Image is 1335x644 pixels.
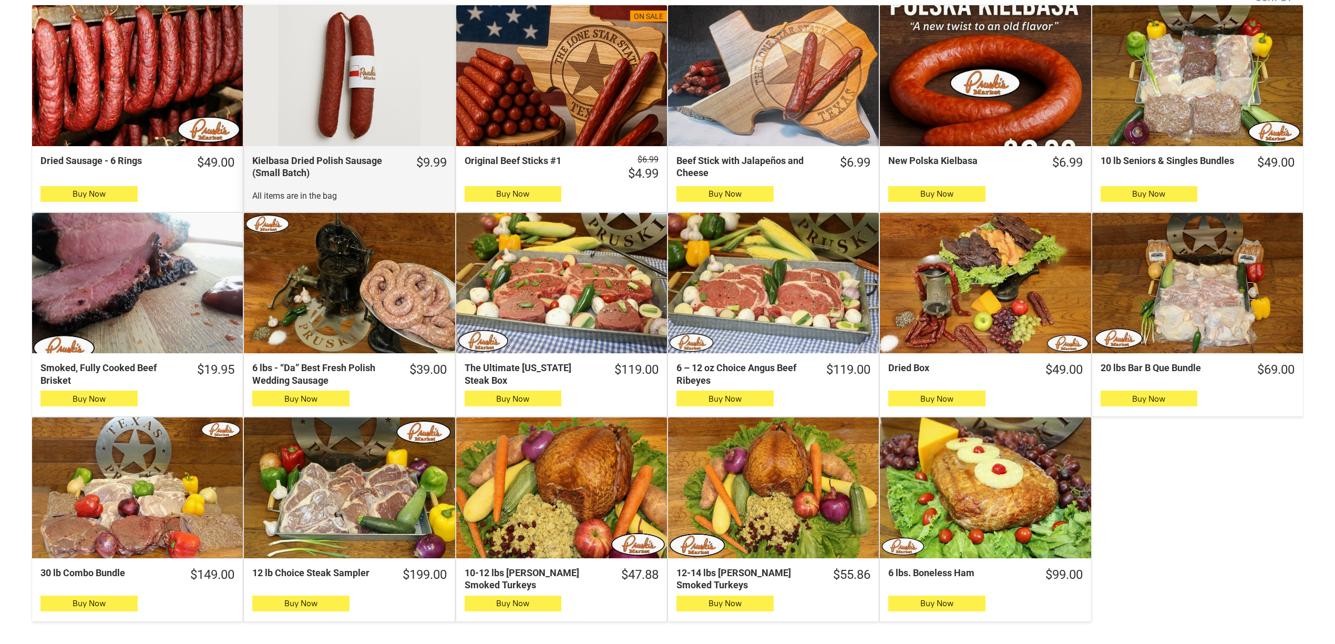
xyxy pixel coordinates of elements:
[32,417,243,558] a: 30 lb Combo Bundle
[880,567,1091,583] a: $99.006 lbs. Boneless Ham
[1132,189,1165,199] span: Buy Now
[668,155,879,179] a: $6.99Beef Stick with Jalapeños and Cheese
[920,598,953,608] span: Buy Now
[676,362,807,386] div: 6 – 12 oz Choice Angus Beef Ribeyes
[708,189,742,199] span: Buy Now
[40,186,138,202] button: Buy Now
[252,191,337,201] span: All items are in the bag
[73,189,106,199] span: Buy Now
[252,596,350,611] button: Buy Now
[456,362,667,386] a: $119.00The Ultimate [US_STATE] Steak Box
[73,394,106,404] span: Buy Now
[32,213,243,354] a: Smoked, Fully Cooked Beef Brisket
[1101,362,1238,374] div: 20 lbs Bar B Que Bundle
[244,5,455,146] a: Kielbasa Dried Polish Sausage (Small Batch)
[614,362,659,378] div: $119.00
[708,394,742,404] span: Buy Now
[40,567,171,579] div: 30 lb Combo Bundle
[1092,362,1303,378] a: $69.0020 lbs Bar B Que Bundle
[676,155,820,179] div: Beef Stick with Jalapeños and Cheese
[668,213,879,354] a: 6 – 12 oz Choice Angus Beef Ribeyes
[888,155,1032,167] div: New Polska Kielbasa
[197,362,234,378] div: $19.95
[244,155,455,179] a: $9.99Kielbasa Dried Polish Sausage (Small Batch)
[456,155,667,182] a: $6.99 $4.99Original Beef Sticks #1
[1257,155,1295,171] div: $49.00
[244,567,455,583] a: $199.0012 lb Choice Steak Sampler
[252,391,350,406] button: Buy Now
[496,189,529,199] span: Buy Now
[676,567,814,591] div: 12-14 lbs [PERSON_NAME] Smoked Turkeys
[920,189,953,199] span: Buy Now
[32,362,243,386] a: $19.95Smoked, Fully Cooked Beef Brisket
[403,567,447,583] div: $199.00
[840,155,870,171] div: $6.99
[40,155,178,167] div: Dried Sausage - 6 Rings
[465,186,562,202] button: Buy Now
[1092,155,1303,171] a: $49.0010 lb Seniors & Singles Bundles
[40,391,138,406] button: Buy Now
[465,362,595,386] div: The Ultimate [US_STATE] Steak Box
[880,213,1091,354] a: Dried Box
[1092,5,1303,146] a: 10 lb Seniors &amp; Singles Bundles
[676,596,774,611] button: Buy Now
[190,567,234,583] div: $149.00
[833,567,870,583] div: $55.86
[1101,186,1198,202] button: Buy Now
[465,391,562,406] button: Buy Now
[409,362,447,378] div: $39.00
[676,391,774,406] button: Buy Now
[416,155,447,171] div: $9.99
[1045,567,1083,583] div: $99.00
[284,394,317,404] span: Buy Now
[73,598,106,608] span: Buy Now
[244,362,455,386] a: $39.006 lbs - “Da” Best Fresh Polish Wedding Sausage
[1092,213,1303,354] a: 20 lbs Bar B Que Bundle
[456,567,667,591] a: $47.8810-12 lbs [PERSON_NAME] Smoked Turkeys
[888,362,1025,374] div: Dried Box
[628,166,659,182] div: $4.99
[880,417,1091,558] a: 6 lbs. Boneless Ham
[456,417,667,558] a: 10-12 lbs Pruski&#39;s Smoked Turkeys
[32,5,243,146] a: Dried Sausage - 6 Rings
[880,362,1091,378] a: $49.00Dried Box
[465,567,602,591] div: 10-12 lbs [PERSON_NAME] Smoked Turkeys
[888,596,985,611] button: Buy Now
[252,362,389,386] div: 6 lbs - “Da” Best Fresh Polish Wedding Sausage
[880,155,1091,171] a: $6.99New Polska Kielbasa
[1257,362,1295,378] div: $69.00
[1052,155,1083,171] div: $6.99
[32,567,243,583] a: $149.0030 lb Combo Bundle
[668,362,879,386] a: $119.006 – 12 oz Choice Angus Beef Ribeyes
[244,213,455,354] a: 6 lbs - “Da” Best Fresh Polish Wedding Sausage
[32,155,243,171] a: $49.00Dried Sausage - 6 Rings
[668,5,879,146] a: Beef Stick with Jalapeños and Cheese
[252,567,383,579] div: 12 lb Choice Steak Sampler
[40,362,178,386] div: Smoked, Fully Cooked Beef Brisket
[668,417,879,558] a: 12-14 lbs Pruski&#39;s Smoked Turkeys
[456,213,667,354] a: The Ultimate Texas Steak Box
[496,394,529,404] span: Buy Now
[252,155,396,179] div: Kielbasa Dried Polish Sausage (Small Batch)
[456,5,667,146] a: On SaleOriginal Beef Sticks #1
[197,155,234,171] div: $49.00
[826,362,870,378] div: $119.00
[888,391,985,406] button: Buy Now
[1045,362,1083,378] div: $49.00
[1132,394,1165,404] span: Buy Now
[708,598,742,608] span: Buy Now
[638,155,659,165] s: $6.99
[284,598,317,608] span: Buy Now
[634,12,663,22] div: On Sale
[1101,155,1238,167] div: 10 lb Seniors & Singles Bundles
[888,567,1025,579] div: 6 lbs. Boneless Ham
[621,567,659,583] div: $47.88
[244,417,455,558] a: 12 lb Choice Steak Sampler
[668,567,879,591] a: $55.8612-14 lbs [PERSON_NAME] Smoked Turkeys
[676,186,774,202] button: Buy Now
[880,5,1091,146] a: New Polska Kielbasa
[920,394,953,404] span: Buy Now
[40,596,138,611] button: Buy Now
[888,186,985,202] button: Buy Now
[465,155,609,167] div: Original Beef Sticks #1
